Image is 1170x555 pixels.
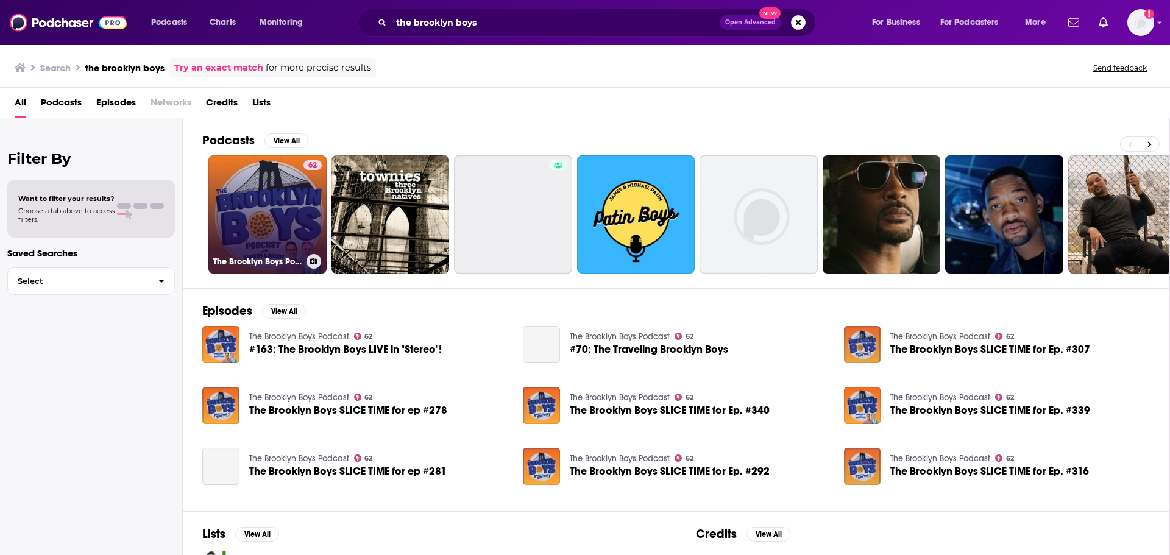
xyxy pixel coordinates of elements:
span: Networks [151,93,191,118]
h2: Credits [696,526,737,542]
a: Lists [252,93,271,118]
a: Credits [206,93,238,118]
h2: Podcasts [202,133,255,148]
button: open menu [863,13,935,32]
a: ListsView All [202,526,279,542]
a: All [15,93,26,118]
span: Podcasts [41,93,82,118]
div: Search podcasts, credits, & more... [369,9,828,37]
a: The Brooklyn Boys Podcast [890,392,990,403]
a: The Brooklyn Boys SLICE TIME for ep #281 [202,448,239,485]
span: 62 [686,395,693,400]
img: The Brooklyn Boys SLICE TIME for Ep. #340 [523,387,560,424]
img: Podchaser - Follow, Share and Rate Podcasts [10,11,127,34]
button: Send feedback [1090,63,1150,73]
span: Choose a tab above to access filters. [18,207,115,224]
span: New [759,7,781,19]
span: For Business [872,14,920,31]
span: Podcasts [151,14,187,31]
span: Logged in as khileman [1127,9,1154,36]
h2: Lists [202,526,225,542]
span: 62 [1006,456,1014,461]
a: The Brooklyn Boys SLICE TIME for Ep. #316 [890,466,1089,476]
a: Try an exact match [174,61,263,75]
span: #163: The Brooklyn Boys LIVE in "Stereo"! [249,344,442,355]
span: 62 [364,395,372,400]
a: Episodes [96,93,136,118]
h2: Episodes [202,303,252,319]
a: The Brooklyn Boys Podcast [249,331,349,342]
img: The Brooklyn Boys SLICE TIME for Ep. #307 [844,326,881,363]
a: The Brooklyn Boys SLICE TIME for Ep. #340 [570,405,770,415]
button: open menu [932,13,1016,32]
a: The Brooklyn Boys Podcast [570,453,670,464]
a: The Brooklyn Boys Podcast [249,392,349,403]
a: 62 [675,454,693,462]
a: The Brooklyn Boys SLICE TIME for ep #278 [249,405,447,415]
span: Open Advanced [725,19,776,26]
span: 62 [364,334,372,339]
span: for more precise results [266,61,371,75]
span: 62 [1006,334,1014,339]
a: CreditsView All [696,526,790,542]
span: 62 [1006,395,1014,400]
a: The Brooklyn Boys Podcast [890,331,990,342]
a: #70: The Traveling Brooklyn Boys [570,344,728,355]
h3: Search [40,62,71,74]
a: 62 [675,394,693,401]
a: EpisodesView All [202,303,306,319]
a: 62 [995,454,1014,462]
a: The Brooklyn Boys SLICE TIME for Ep. #339 [890,405,1090,415]
a: Show notifications dropdown [1063,12,1084,33]
a: The Brooklyn Boys Podcast [570,392,670,403]
span: The Brooklyn Boys SLICE TIME for Ep. #292 [570,466,770,476]
img: The Brooklyn Boys SLICE TIME for ep #278 [202,387,239,424]
a: 62 [995,333,1014,340]
a: The Brooklyn Boys SLICE TIME for Ep. #307 [890,344,1090,355]
a: Charts [202,13,243,32]
h3: The Brooklyn Boys Podcast [213,256,302,267]
h3: the brooklyn boys [85,62,165,74]
a: The Brooklyn Boys Podcast [249,453,349,464]
span: Select [8,277,149,285]
a: #70: The Traveling Brooklyn Boys [523,326,560,363]
button: open menu [143,13,203,32]
h2: Filter By [7,150,175,168]
p: Saved Searches [7,247,175,259]
span: Want to filter your results? [18,194,115,203]
a: 62 [303,160,322,170]
a: The Brooklyn Boys SLICE TIME for Ep. #292 [523,448,560,485]
img: The Brooklyn Boys SLICE TIME for Ep. #316 [844,448,881,485]
button: open menu [1016,13,1061,32]
a: 62 [675,333,693,340]
a: The Brooklyn Boys Podcast [570,331,670,342]
span: 62 [686,456,693,461]
a: 62 [354,394,373,401]
span: 62 [308,160,317,172]
button: View All [264,133,308,148]
button: Show profile menu [1127,9,1154,36]
button: Select [7,267,175,295]
button: View All [262,304,306,319]
img: #163: The Brooklyn Boys LIVE in "Stereo"! [202,326,239,363]
span: Monitoring [260,14,303,31]
a: Show notifications dropdown [1094,12,1113,33]
span: Charts [210,14,236,31]
svg: Add a profile image [1144,9,1154,19]
img: User Profile [1127,9,1154,36]
a: 62The Brooklyn Boys Podcast [208,155,327,274]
